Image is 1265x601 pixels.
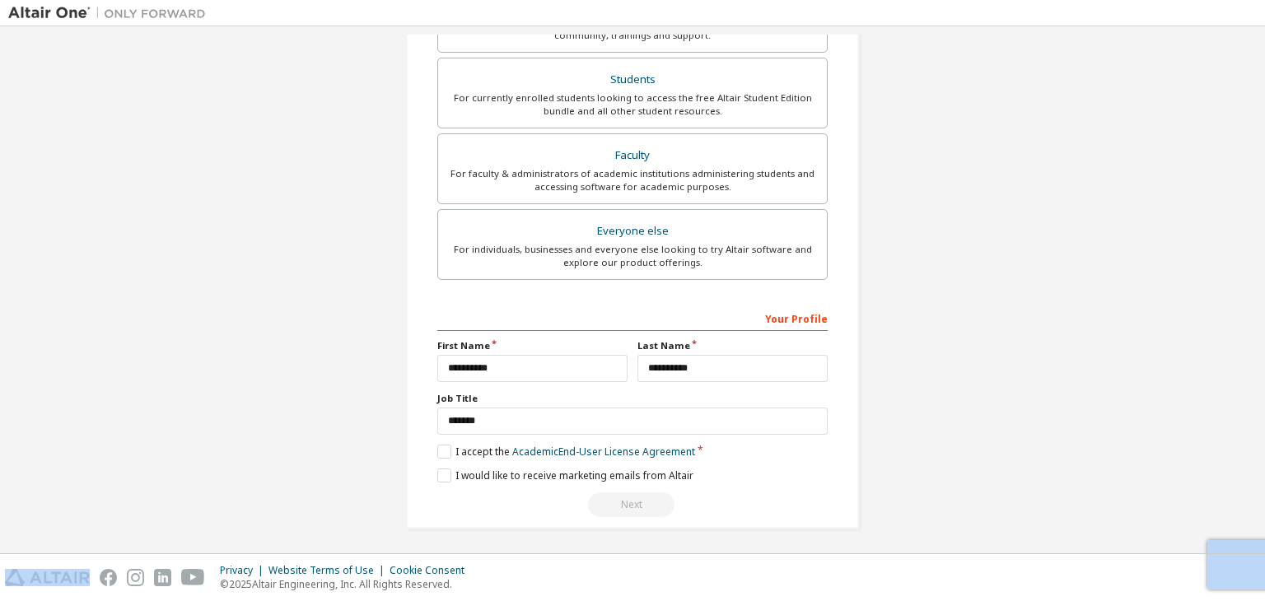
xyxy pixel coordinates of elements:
[437,392,828,405] label: Job Title
[390,564,474,577] div: Cookie Consent
[437,339,628,352] label: First Name
[637,339,828,352] label: Last Name
[8,5,214,21] img: Altair One
[268,564,390,577] div: Website Terms of Use
[154,569,171,586] img: linkedin.svg
[448,91,817,118] div: For currently enrolled students looking to access the free Altair Student Edition bundle and all ...
[437,492,828,517] div: Provide a valid email to continue
[437,445,695,459] label: I accept the
[448,220,817,243] div: Everyone else
[437,305,828,331] div: Your Profile
[437,468,693,482] label: I would like to receive marketing emails from Altair
[448,167,817,193] div: For faculty & administrators of academic institutions administering students and accessing softwa...
[448,144,817,167] div: Faculty
[5,569,90,586] img: altair_logo.svg
[220,564,268,577] div: Privacy
[100,569,117,586] img: facebook.svg
[448,68,817,91] div: Students
[220,577,474,591] p: © 2025 Altair Engineering, Inc. All Rights Reserved.
[181,569,205,586] img: youtube.svg
[448,243,817,269] div: For individuals, businesses and everyone else looking to try Altair software and explore our prod...
[127,569,144,586] img: instagram.svg
[512,445,695,459] a: Academic End-User License Agreement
